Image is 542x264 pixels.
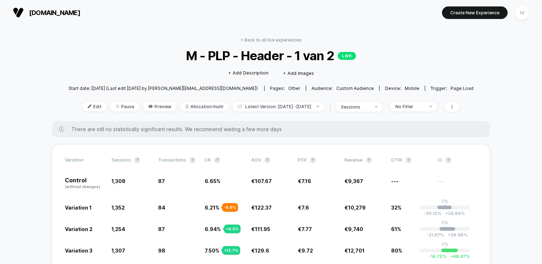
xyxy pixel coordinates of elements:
span: other [288,86,300,91]
span: 1,307 [111,248,125,254]
button: Create New Experience [442,6,508,19]
span: 9.72 [301,248,313,254]
span: 9,740 [348,226,363,232]
span: Start date: [DATE] (Last edit [DATE] by [PERSON_NAME][EMAIL_ADDRESS][DOMAIN_NAME]) [68,86,258,91]
p: 0% [442,198,448,204]
img: edit [88,105,91,108]
span: 98 [158,248,165,254]
span: Device: [379,86,425,91]
span: OTW [391,157,431,163]
span: 38.88 % [444,232,468,237]
span: + [450,254,453,259]
p: LIVE [338,52,356,60]
span: Page Load [451,86,474,91]
p: | [444,247,446,252]
button: ? [310,157,316,163]
div: Audience: [312,86,374,91]
button: ? [265,157,270,163]
span: There are still no statistically significant results. We recommend waiting a few more days [71,126,476,132]
span: Pause [110,102,139,111]
div: IV [515,6,529,20]
span: 107.67 [255,178,272,184]
span: 9,367 [348,178,363,184]
span: 1,352 [111,205,125,211]
a: < Back to all live experiences [241,37,301,43]
span: AOV [251,157,261,163]
span: CR [205,157,211,163]
span: 10,279 [348,205,366,211]
span: 24.84 % [442,211,465,216]
span: Transactions [158,157,186,163]
span: 7.50 % [205,248,219,254]
span: Allocation: multi [180,102,229,111]
span: -30.13 % [424,211,442,216]
span: --- [438,179,477,189]
p: Control [65,177,104,189]
button: [DOMAIN_NAME] [11,7,82,18]
span: € [298,226,312,232]
span: 84 [158,205,165,211]
span: 111.95 [255,226,270,232]
span: + Add Images [283,70,314,76]
span: Preview [143,102,177,111]
img: end [429,106,432,107]
div: Trigger: [431,86,474,91]
span: 6.94 % [205,226,221,232]
span: € [251,205,272,211]
span: 61% [391,226,401,232]
p: 0% [442,220,448,225]
p: | [444,225,446,231]
span: 6.65 % [205,178,220,184]
div: - 6.6 % [222,203,238,212]
button: ? [190,157,195,163]
span: --- [391,178,399,184]
span: 7.77 [301,226,312,232]
span: € [298,178,311,184]
span: Variation [65,157,104,163]
span: -14.73 % [429,254,447,259]
img: end [116,105,119,108]
span: € [251,248,269,254]
span: € [344,178,363,184]
span: Custom Audience [336,86,374,91]
span: 48.97 % [447,254,470,259]
span: 7.16 [301,178,311,184]
button: ? [366,157,372,163]
p: 0% [442,241,448,247]
img: Visually logo [13,7,24,18]
span: 32% [391,205,401,211]
button: ? [214,157,220,163]
span: 1,254 [111,226,125,232]
span: € [344,248,365,254]
button: ? [134,157,140,163]
span: M - PLP - Header - 1 van 2 [89,48,453,63]
div: Pages: [270,86,300,91]
img: rebalance [186,105,189,109]
button: ? [406,157,412,163]
img: end [317,106,319,107]
span: + [445,211,448,216]
span: mobile [405,86,419,91]
span: Sessions [111,157,131,163]
span: € [344,226,363,232]
span: CI [438,157,477,163]
span: + Add Description [228,69,268,77]
img: calendar [238,105,242,108]
button: ? [446,157,451,163]
div: No Filter [395,104,424,109]
span: € [298,248,313,254]
span: Edit [82,102,107,111]
span: PSV [298,157,306,163]
span: 87 [158,226,165,232]
span: Revenue [344,157,362,163]
span: -21.67 % [427,232,444,237]
p: | [444,204,446,209]
span: € [344,205,366,211]
span: Variation 3 [65,248,92,254]
span: 7.6 [301,205,309,211]
span: 12,701 [348,248,365,254]
div: + 12.7 % [222,246,240,255]
span: Variation 2 [65,226,92,232]
span: € [298,205,309,211]
span: Latest Version: [DATE] - [DATE] [232,102,324,111]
